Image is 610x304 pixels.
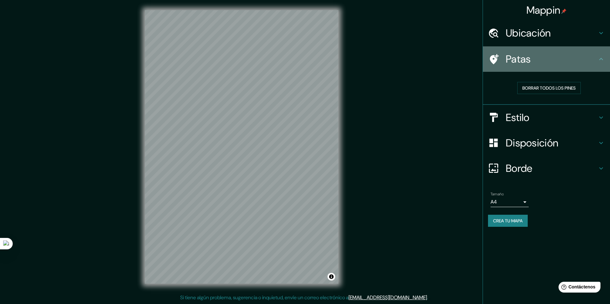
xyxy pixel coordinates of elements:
font: Mappin [526,3,560,17]
font: Borrar todos los pines [522,85,576,91]
div: Ubicación [483,20,610,46]
a: [EMAIL_ADDRESS][DOMAIN_NAME] [349,294,427,301]
font: Patas [506,52,531,66]
button: Activar o desactivar atribución [328,273,335,280]
img: pin-icon.png [561,9,566,14]
font: Estilo [506,111,530,124]
div: Patas [483,46,610,72]
div: Estilo [483,105,610,130]
font: Borde [506,162,532,175]
font: . [427,294,428,301]
iframe: Lanzador de widgets de ayuda [553,279,603,297]
font: . [429,294,430,301]
font: Disposición [506,136,558,150]
div: A4 [491,197,529,207]
font: Ubicación [506,26,551,40]
font: Crea tu mapa [493,218,523,224]
div: Disposición [483,130,610,156]
font: Tamaño [491,192,504,197]
div: Borde [483,156,610,181]
button: Crea tu mapa [488,215,528,227]
font: Si tiene algún problema, sugerencia o inquietud, envíe un correo electrónico a [180,294,349,301]
font: . [428,294,429,301]
button: Borrar todos los pines [517,82,581,94]
canvas: Mapa [145,10,338,284]
font: A4 [491,199,497,205]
